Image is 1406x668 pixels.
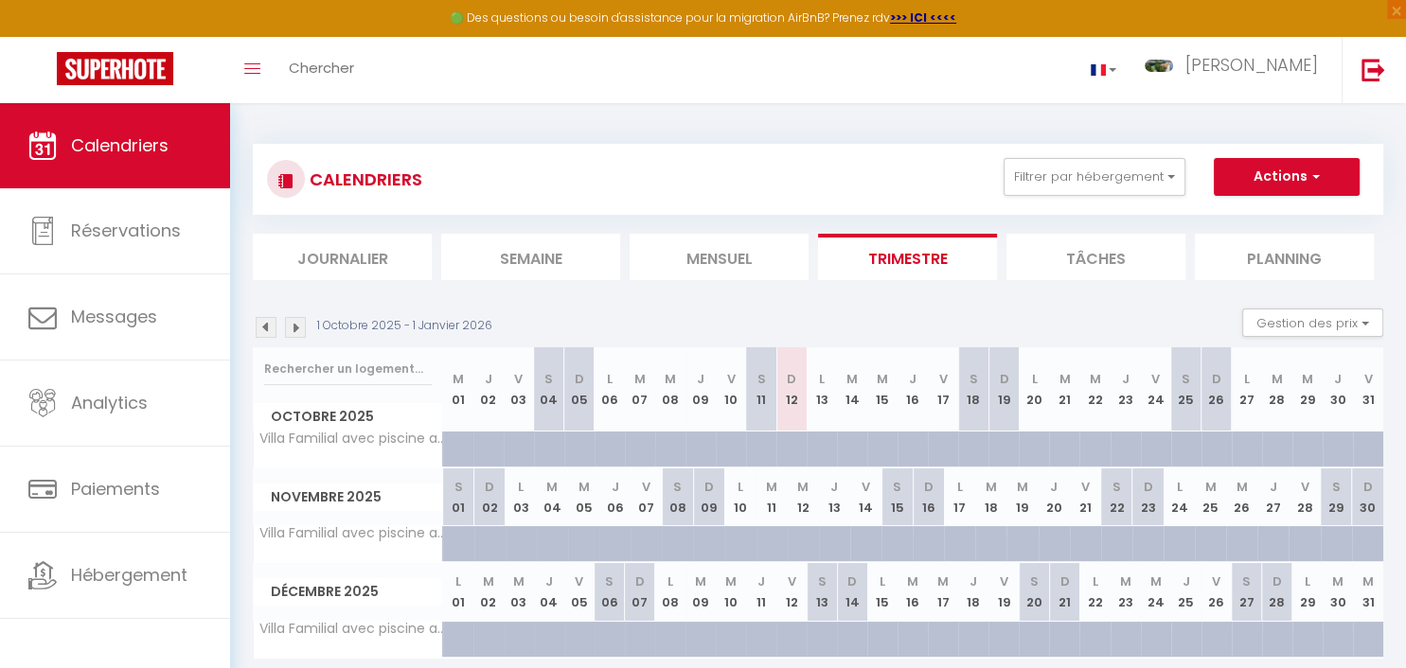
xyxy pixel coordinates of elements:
abbr: L [518,478,524,496]
abbr: M [1332,572,1344,590]
abbr: V [575,572,583,590]
abbr: L [1093,572,1098,590]
th: 29 [1292,563,1323,621]
abbr: L [738,478,743,496]
th: 06 [595,347,625,431]
abbr: D [704,478,714,496]
abbr: V [1081,478,1090,496]
th: 21 [1049,563,1079,621]
a: ... [PERSON_NAME] [1130,37,1342,103]
abbr: M [1272,370,1283,388]
th: 08 [655,347,685,431]
abbr: S [1242,572,1251,590]
abbr: J [1270,478,1277,496]
abbr: M [1237,478,1248,496]
li: Mensuel [630,234,809,280]
th: 10 [716,347,746,431]
abbr: V [939,370,948,388]
abbr: M [937,572,949,590]
th: 01 [443,468,474,526]
span: Villa Familial avec piscine a la mer by Monarca [257,431,446,446]
th: 05 [568,468,599,526]
abbr: V [1151,370,1160,388]
abbr: M [665,370,676,388]
abbr: L [957,478,963,496]
th: 12 [776,347,807,431]
th: 31 [1353,563,1383,621]
th: 16 [898,563,928,621]
abbr: D [1143,478,1152,496]
img: logout [1362,58,1385,81]
abbr: M [1362,572,1374,590]
span: Réservations [71,219,181,242]
abbr: D [485,478,494,496]
th: 14 [837,563,867,621]
abbr: M [877,370,888,388]
abbr: S [818,572,827,590]
abbr: S [893,478,901,496]
abbr: V [514,370,523,388]
span: Villa Familial avec piscine a la mer by Monarca [257,622,446,636]
th: 17 [928,347,958,431]
th: 24 [1164,468,1195,526]
abbr: L [1031,370,1037,388]
span: Novembre 2025 [254,483,442,511]
th: 15 [881,468,913,526]
th: 30 [1323,347,1353,431]
span: Villa Familial avec piscine a la mer by Monarca [257,526,446,540]
th: 10 [724,468,756,526]
abbr: V [1212,572,1220,590]
th: 04 [534,347,564,431]
abbr: J [697,370,704,388]
th: 22 [1079,347,1110,431]
abbr: L [1177,478,1183,496]
th: 08 [662,468,693,526]
abbr: M [453,370,464,388]
abbr: M [797,478,809,496]
abbr: M [1017,478,1028,496]
th: 31 [1353,347,1383,431]
th: 21 [1049,347,1079,431]
th: 03 [506,468,537,526]
li: Journalier [253,234,432,280]
th: 14 [837,347,867,431]
abbr: D [1363,478,1373,496]
abbr: D [1212,370,1221,388]
abbr: V [1364,370,1373,388]
th: 06 [595,563,625,621]
abbr: M [1090,370,1101,388]
span: Calendriers [71,133,169,157]
th: 01 [443,347,473,431]
abbr: J [1050,478,1058,496]
span: Messages [71,305,157,328]
abbr: M [766,478,777,496]
abbr: M [483,572,494,590]
th: 09 [685,347,716,431]
th: 20 [1039,468,1070,526]
th: 30 [1323,563,1353,621]
th: 13 [819,468,850,526]
abbr: M [546,478,558,496]
abbr: S [1332,478,1341,496]
th: 13 [807,563,837,621]
img: ... [1145,60,1173,73]
a: >>> ICI <<<< [890,9,956,26]
th: 23 [1111,563,1141,621]
th: 03 [504,563,534,621]
abbr: D [787,370,796,388]
abbr: M [1150,572,1162,590]
abbr: V [1301,478,1309,496]
th: 26 [1201,347,1232,431]
img: Super Booking [57,52,173,85]
th: 23 [1111,347,1141,431]
th: 21 [1070,468,1101,526]
th: 02 [474,468,506,526]
abbr: S [1030,572,1039,590]
abbr: S [544,370,553,388]
abbr: M [513,572,525,590]
abbr: D [1059,572,1069,590]
abbr: L [667,572,673,590]
abbr: D [924,478,934,496]
abbr: V [1000,572,1008,590]
abbr: M [1059,370,1070,388]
